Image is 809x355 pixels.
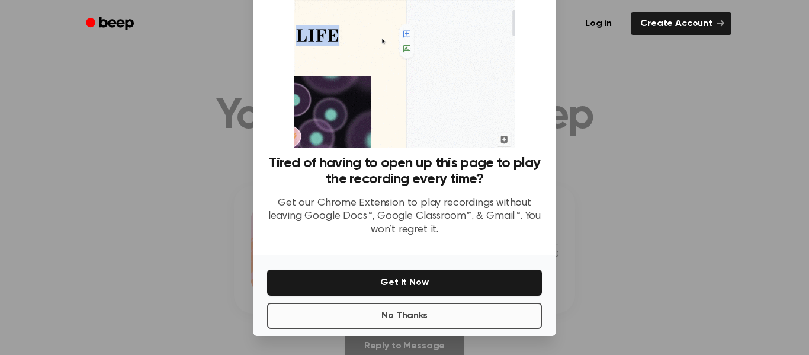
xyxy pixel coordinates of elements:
[267,270,542,296] button: Get It Now
[573,10,624,37] a: Log in
[267,155,542,187] h3: Tired of having to open up this page to play the recording every time?
[267,197,542,237] p: Get our Chrome Extension to play recordings without leaving Google Docs™, Google Classroom™, & Gm...
[267,303,542,329] button: No Thanks
[78,12,145,36] a: Beep
[631,12,731,35] a: Create Account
